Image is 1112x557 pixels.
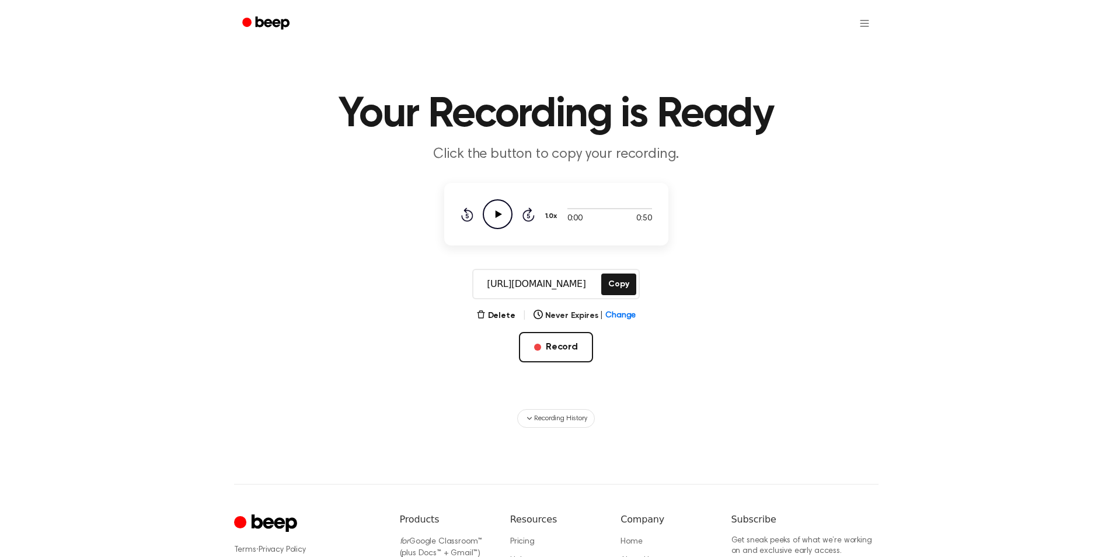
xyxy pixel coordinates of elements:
[600,310,603,322] span: |
[234,513,300,535] a: Cruip
[534,413,587,424] span: Recording History
[234,12,300,35] a: Beep
[731,536,879,556] p: Get sneak peeks of what we’re working on and exclusive early access.
[234,544,381,556] div: ·
[400,513,491,527] h6: Products
[332,145,780,164] p: Click the button to copy your recording.
[259,546,306,554] a: Privacy Policy
[517,409,594,428] button: Recording History
[567,213,583,225] span: 0:00
[510,538,535,546] a: Pricing
[510,513,602,527] h6: Resources
[257,94,855,136] h1: Your Recording is Ready
[234,546,256,554] a: Terms
[636,213,651,225] span: 0:50
[601,274,636,295] button: Copy
[605,310,636,322] span: Change
[400,538,410,546] i: for
[544,206,562,226] button: 1.0x
[534,310,636,322] button: Never Expires|Change
[621,513,712,527] h6: Company
[522,309,527,323] span: |
[476,310,515,322] button: Delete
[731,513,879,527] h6: Subscribe
[519,332,593,362] button: Record
[850,9,879,37] button: Open menu
[621,538,642,546] a: Home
